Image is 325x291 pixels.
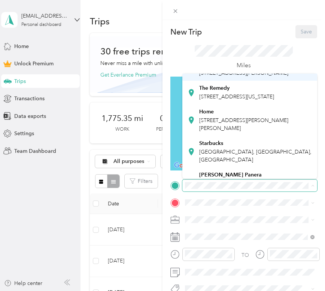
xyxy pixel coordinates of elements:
[199,109,214,115] strong: Home
[199,172,262,178] strong: [PERSON_NAME] Panera
[199,140,223,147] strong: Starbucks
[199,70,288,76] span: [STREET_ADDRESS][PERSON_NAME]
[172,161,197,170] img: Google
[172,161,197,170] a: Open this area in Google Maps (opens a new window)
[170,27,202,37] p: New Trip
[199,149,312,163] span: [GEOGRAPHIC_DATA], [GEOGRAPHIC_DATA], [GEOGRAPHIC_DATA]
[283,249,325,291] iframe: Everlance-gr Chat Button Frame
[199,93,274,100] span: [STREET_ADDRESS][US_STATE]
[199,117,288,131] span: [STREET_ADDRESS][PERSON_NAME][PERSON_NAME]
[199,85,230,92] strong: The Remedy
[242,251,249,259] div: TO
[237,61,251,70] p: Miles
